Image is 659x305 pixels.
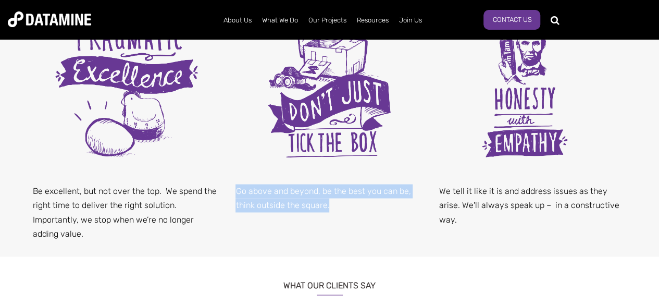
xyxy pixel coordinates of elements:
p: We tell it like it is and address issues as they arise. We'll always speak up – in a constructive... [439,184,626,227]
p: Go above and beyond, be the best you can be, think outside the square. [235,184,423,212]
img: Honesty with Empathy [449,7,616,174]
a: What We Do [257,7,303,34]
a: Join Us [394,7,427,34]
img: Datamine [8,11,91,27]
a: About Us [218,7,257,34]
a: Our Projects [303,7,352,34]
img: Don't just tick the box [246,7,413,174]
p: Be excellent, but not over the top. We spend the right time to deliver the right solution. Import... [33,184,220,241]
img: Pragmatic excellence [43,7,210,174]
a: Contact Us [483,10,540,30]
h3: What Our Clients Say [25,267,635,295]
a: Resources [352,7,394,34]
